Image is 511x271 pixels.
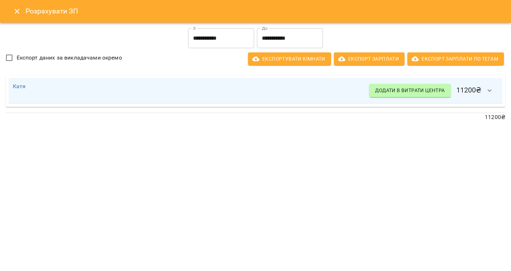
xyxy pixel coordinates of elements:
span: Експорт Зарплати по тегам [413,55,498,63]
h6: 11200 ₴ [369,82,498,99]
a: Катя [13,83,26,90]
span: Експорт даних за викладачами окремо [17,53,122,62]
span: Експортувати кімнати [254,55,325,63]
button: Close [9,3,26,20]
span: Додати в витрати центра [375,86,445,95]
p: 11200 ₴ [6,113,505,122]
button: Експортувати кімнати [248,52,331,65]
button: Експорт Зарплати [334,52,405,65]
span: Експорт Зарплати [340,55,399,63]
button: Додати в витрати центра [369,84,450,97]
button: Експорт Зарплати по тегам [407,52,504,65]
h6: Розрахувати ЗП [26,6,502,17]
